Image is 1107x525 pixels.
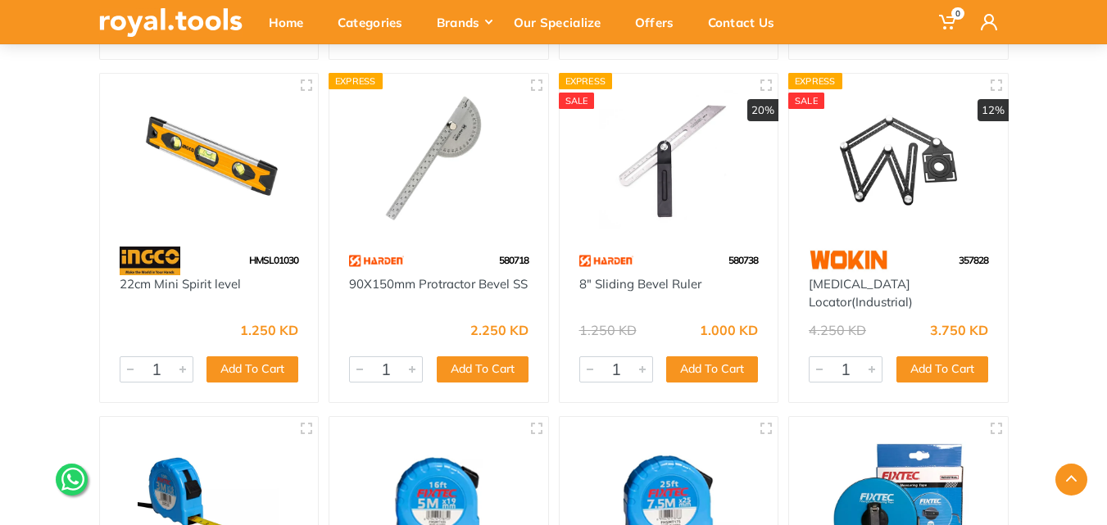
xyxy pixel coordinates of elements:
div: Our Specialize [502,5,624,39]
div: Express [559,73,613,89]
button: Add To Cart [437,356,529,382]
div: Brands [425,5,502,39]
button: Add To Cart [666,356,758,382]
span: 580738 [728,254,758,266]
a: 90X150mm Protractor Bevel SS [349,276,528,292]
div: 1.250 KD [240,324,298,337]
div: Contact Us [696,5,797,39]
img: Royal Tools - 22cm Mini Spirit level [115,88,304,230]
a: 8" Sliding Bevel Ruler [579,276,701,292]
img: 91.webp [120,247,181,275]
div: 4.250 KD [809,324,866,337]
div: SALE [559,93,595,109]
button: Add To Cart [896,356,988,382]
div: Categories [326,5,425,39]
div: Offers [624,5,696,39]
span: 580718 [499,254,529,266]
div: SALE [788,93,824,109]
img: royal.tools Logo [99,8,243,37]
img: Royal Tools - 8 [574,88,764,230]
div: 3.750 KD [930,324,988,337]
div: Express [329,73,383,89]
img: 121.webp [579,247,634,275]
div: 1.000 KD [700,324,758,337]
div: Home [257,5,326,39]
img: Royal Tools - 90X150mm Protractor Bevel SS [344,88,533,230]
img: 121.webp [349,247,404,275]
a: [MEDICAL_DATA] Locator(Industrial) [809,276,913,310]
span: 357828 [959,254,988,266]
div: 20% [747,99,778,122]
img: 118.webp [809,247,891,275]
div: Express [788,73,842,89]
span: 0 [951,7,964,20]
span: HMSL01030 [249,254,298,266]
img: Royal Tools - Trepanning Locator(Industrial) [804,88,993,230]
div: 12% [978,99,1009,122]
div: 2.250 KD [470,324,529,337]
button: Add To Cart [206,356,298,382]
div: 1.250 KD [579,324,637,337]
a: 22cm Mini Spirit level [120,276,241,292]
